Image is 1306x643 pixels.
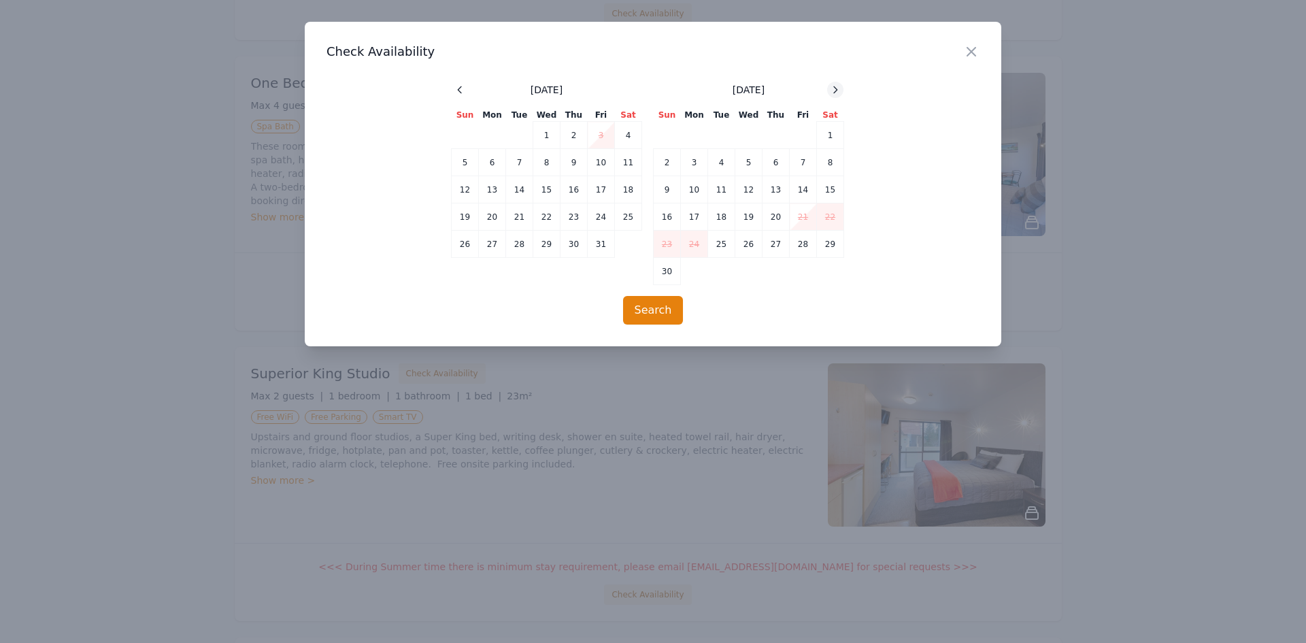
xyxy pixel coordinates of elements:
td: 30 [560,231,588,258]
td: 15 [533,176,560,203]
td: 29 [817,231,844,258]
td: 26 [452,231,479,258]
td: 11 [708,176,735,203]
th: Sat [615,109,642,122]
td: 18 [708,203,735,231]
td: 5 [452,149,479,176]
td: 21 [506,203,533,231]
td: 2 [654,149,681,176]
td: 1 [533,122,560,149]
td: 31 [588,231,615,258]
span: [DATE] [531,83,563,97]
td: 12 [735,176,763,203]
th: Sun [452,109,479,122]
td: 8 [533,149,560,176]
th: Fri [790,109,817,122]
td: 9 [654,176,681,203]
th: Mon [681,109,708,122]
button: Search [623,296,684,325]
td: 18 [615,176,642,203]
td: 12 [452,176,479,203]
td: 11 [615,149,642,176]
td: 2 [560,122,588,149]
td: 26 [735,231,763,258]
td: 19 [735,203,763,231]
h3: Check Availability [326,44,979,60]
td: 3 [681,149,708,176]
td: 25 [708,231,735,258]
th: Tue [708,109,735,122]
td: 10 [588,149,615,176]
th: Wed [735,109,763,122]
td: 22 [533,203,560,231]
td: 24 [588,203,615,231]
td: 20 [479,203,506,231]
td: 7 [790,149,817,176]
td: 6 [763,149,790,176]
td: 20 [763,203,790,231]
th: Thu [763,109,790,122]
td: 4 [615,122,642,149]
td: 19 [452,203,479,231]
td: 8 [817,149,844,176]
td: 5 [735,149,763,176]
td: 23 [654,231,681,258]
td: 15 [817,176,844,203]
td: 9 [560,149,588,176]
td: 17 [681,203,708,231]
th: Fri [588,109,615,122]
td: 28 [506,231,533,258]
th: Sun [654,109,681,122]
td: 16 [654,203,681,231]
td: 10 [681,176,708,203]
td: 14 [506,176,533,203]
td: 13 [479,176,506,203]
td: 23 [560,203,588,231]
td: 25 [615,203,642,231]
span: [DATE] [733,83,765,97]
td: 1 [817,122,844,149]
th: Sat [817,109,844,122]
td: 27 [763,231,790,258]
td: 6 [479,149,506,176]
td: 30 [654,258,681,285]
td: 14 [790,176,817,203]
th: Thu [560,109,588,122]
td: 24 [681,231,708,258]
th: Tue [506,109,533,122]
td: 22 [817,203,844,231]
th: Wed [533,109,560,122]
td: 28 [790,231,817,258]
td: 21 [790,203,817,231]
td: 29 [533,231,560,258]
td: 16 [560,176,588,203]
th: Mon [479,109,506,122]
td: 13 [763,176,790,203]
td: 7 [506,149,533,176]
td: 4 [708,149,735,176]
td: 3 [588,122,615,149]
td: 17 [588,176,615,203]
td: 27 [479,231,506,258]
